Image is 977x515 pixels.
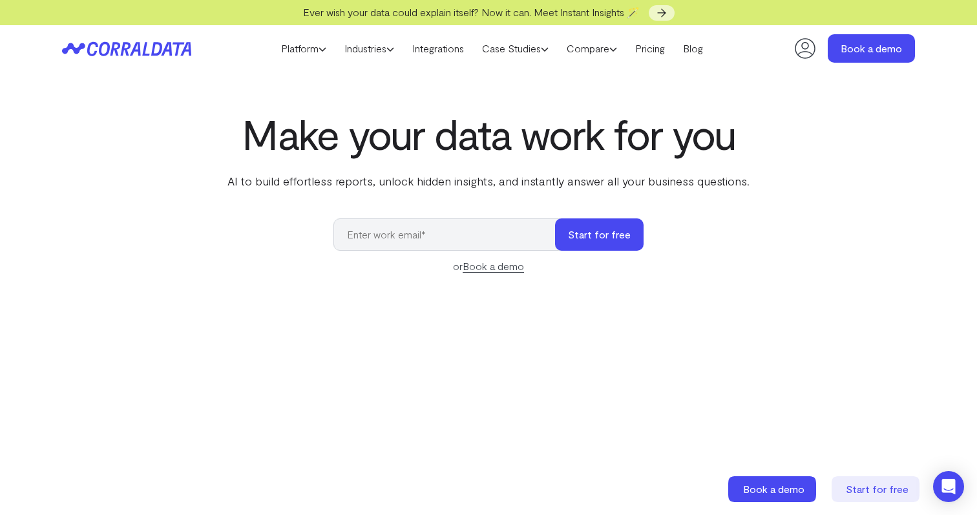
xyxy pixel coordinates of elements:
a: Integrations [403,39,473,58]
a: Book a demo [828,34,915,63]
h1: Make your data work for you [225,110,752,157]
a: Start for free [832,476,922,502]
a: Case Studies [473,39,558,58]
a: Platform [272,39,335,58]
a: Industries [335,39,403,58]
div: Open Intercom Messenger [933,471,964,502]
a: Compare [558,39,626,58]
div: or [333,258,644,274]
span: Book a demo [743,483,804,495]
a: Blog [674,39,712,58]
p: AI to build effortless reports, unlock hidden insights, and instantly answer all your business qu... [225,173,752,189]
input: Enter work email* [333,218,568,251]
a: Pricing [626,39,674,58]
span: Start for free [846,483,909,495]
button: Start for free [555,218,644,251]
a: Book a demo [728,476,819,502]
span: Ever wish your data could explain itself? Now it can. Meet Instant Insights 🪄 [303,6,640,18]
a: Book a demo [463,260,524,273]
